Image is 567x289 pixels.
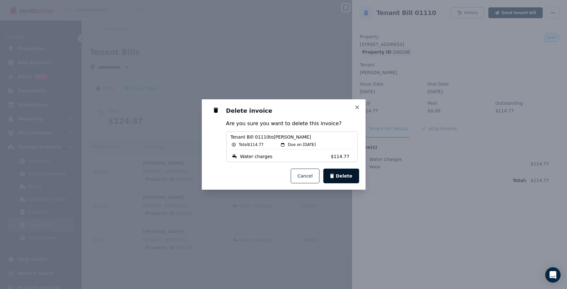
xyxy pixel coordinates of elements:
div: Open Intercom Messenger [545,267,561,283]
h3: Delete invoice [226,107,358,115]
button: Delete [323,169,359,183]
span: Total $114.77 [239,142,264,147]
span: Delete [336,173,352,179]
span: Due on [DATE] [288,142,316,147]
span: Water charges [240,153,272,160]
span: $114.77 [331,153,353,160]
button: Cancel [291,169,319,183]
span: Tenant Bill 01110 to [PERSON_NAME] [231,134,353,140]
p: Are you sure you want to delete this invoice? [226,120,358,127]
